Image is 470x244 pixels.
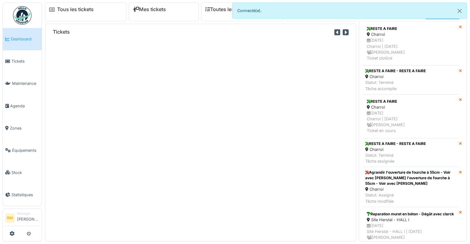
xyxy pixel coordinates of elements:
div: RESTE A FAIRE [367,26,455,31]
div: Statut: Terminé Tâche accomplie [365,80,426,91]
li: [PERSON_NAME] [17,211,39,225]
span: Dashboard [11,36,39,42]
div: Charroi [365,186,456,192]
div: [DATE] Charroi | [DATE] [PERSON_NAME] Ticket en cours [367,110,455,134]
button: Close [453,3,467,19]
div: RESTE A FAIRE - RESTE A FAIRE [365,68,426,74]
a: Stock [3,161,42,184]
a: Statistiques [3,184,42,206]
span: Statistiques [11,192,39,198]
a: Dashboard [3,28,42,50]
div: Charroi [367,31,455,37]
a: RESTE A FAIRE Charroi [DATE]Charroi | [DATE] [PERSON_NAME]Ticket clotûré [363,22,459,65]
a: Zones [3,117,42,139]
a: Mes tickets [133,6,166,12]
div: [DATE] Charroi | [DATE] [PERSON_NAME] Ticket clotûré [367,37,455,61]
div: Charroi [365,147,426,152]
li: RM [5,213,15,223]
a: Équipements [3,139,42,161]
a: RESTE A FAIRE - RESTE A FAIRE Charroi Statut: TerminéTâche assignée [363,138,459,167]
div: Agrandir l'ouverture de fourche à 55cm - Voir avec [PERSON_NAME] l'ouverture de fourche à 55cm - ... [365,170,456,186]
div: Reparation muret en béton - Dégât avec clarck [367,211,455,217]
a: Tickets [3,50,42,72]
div: Charroi [365,74,426,80]
div: RESTE A FAIRE - RESTE A FAIRE [365,141,426,147]
span: Agenda [10,103,39,109]
span: Zones [10,125,39,131]
a: Maintenance [3,72,42,95]
div: Connecté(e). [232,2,467,19]
a: RESTE A FAIRE Charroi [DATE]Charroi | [DATE] [PERSON_NAME]Ticket en cours [363,94,459,138]
a: Tous les tickets [57,6,94,12]
span: Équipements [12,147,39,153]
div: Charroi [367,104,455,110]
span: Maintenance [12,81,39,86]
h6: Tickets [53,29,70,35]
a: RESTE A FAIRE - RESTE A FAIRE Charroi Statut: TerminéTâche accomplie [363,65,459,94]
div: RESTE A FAIRE [367,99,455,104]
span: Stock [11,170,39,176]
div: Manager [17,211,39,216]
span: Tickets [11,58,39,64]
div: Statut: Assigné Tâche modifiée [365,192,456,204]
a: RM Manager[PERSON_NAME] [5,211,39,226]
div: Statut: Terminé Tâche assignée [365,152,426,164]
a: Toutes les tâches [205,6,251,12]
img: Badge_color-CXgf-gQk.svg [13,6,32,25]
a: Agenda [3,95,42,117]
a: Agrandir l'ouverture de fourche à 55cm - Voir avec [PERSON_NAME] l'ouverture de fourche à 55cm - ... [363,167,459,207]
div: Site Herstal - HALL I [367,217,455,223]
